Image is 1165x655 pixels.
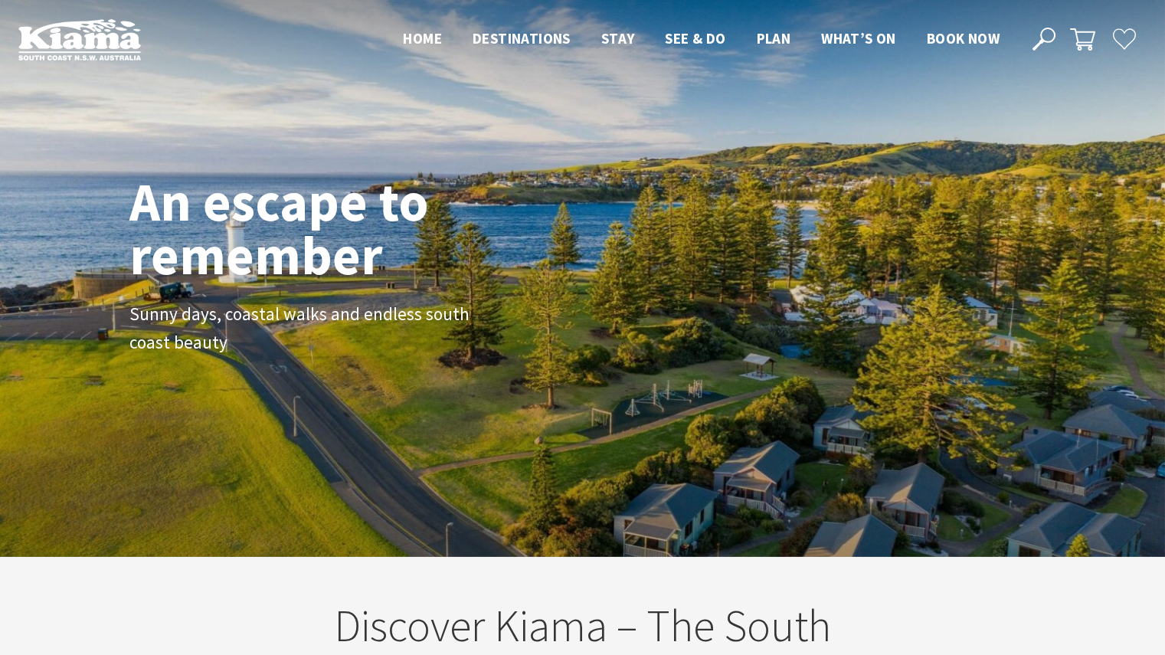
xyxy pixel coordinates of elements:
p: Sunny days, coastal walks and endless south coast beauty [129,301,474,358]
span: Home [403,29,442,47]
span: Stay [601,29,635,47]
span: Plan [757,29,791,47]
img: Kiama Logo [18,18,141,61]
span: See & Do [665,29,725,47]
h1: An escape to remember [129,175,551,283]
span: What’s On [821,29,896,47]
nav: Main Menu [388,27,1015,52]
span: Destinations [473,29,571,47]
span: Book now [927,29,1000,47]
